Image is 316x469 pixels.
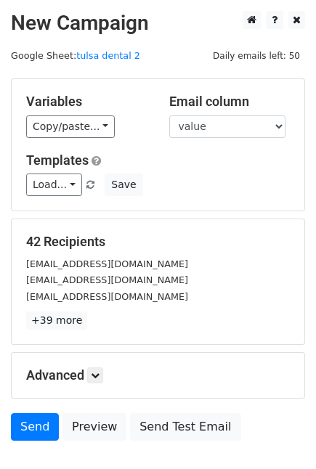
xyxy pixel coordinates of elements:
[11,413,59,441] a: Send
[26,115,115,138] a: Copy/paste...
[169,94,291,110] h5: Email column
[26,291,188,302] small: [EMAIL_ADDRESS][DOMAIN_NAME]
[76,50,140,61] a: tulsa dental 2
[26,234,290,250] h5: 42 Recipients
[26,367,290,383] h5: Advanced
[26,311,87,330] a: +39 more
[11,11,305,36] h2: New Campaign
[243,399,316,469] iframe: Chat Widget
[208,48,305,64] span: Daily emails left: 50
[105,174,142,196] button: Save
[130,413,240,441] a: Send Test Email
[26,94,147,110] h5: Variables
[11,50,140,61] small: Google Sheet:
[26,152,89,168] a: Templates
[208,50,305,61] a: Daily emails left: 50
[26,174,82,196] a: Load...
[62,413,126,441] a: Preview
[26,274,188,285] small: [EMAIL_ADDRESS][DOMAIN_NAME]
[26,258,188,269] small: [EMAIL_ADDRESS][DOMAIN_NAME]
